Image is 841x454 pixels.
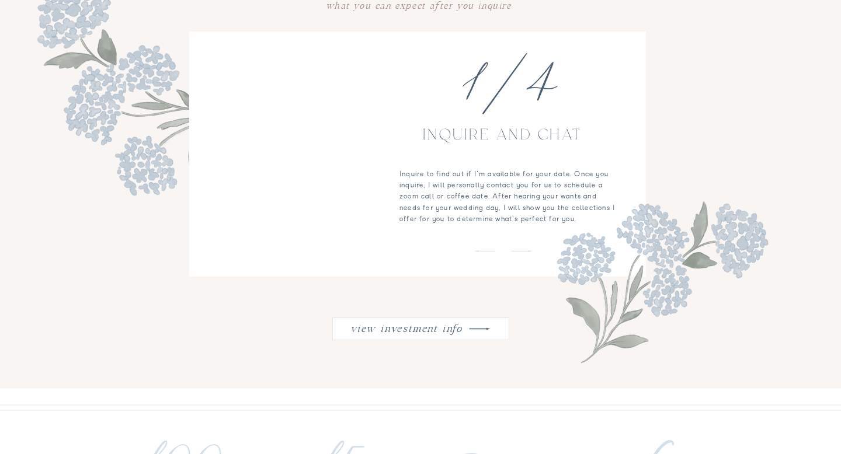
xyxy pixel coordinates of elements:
[347,319,465,334] a: view investment info
[392,127,613,153] p: Inquire and Chat
[399,169,616,228] p: Inquire to find out if I'm available for your date. Once you inquire, I will personally contact y...
[464,27,621,61] p: 1/4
